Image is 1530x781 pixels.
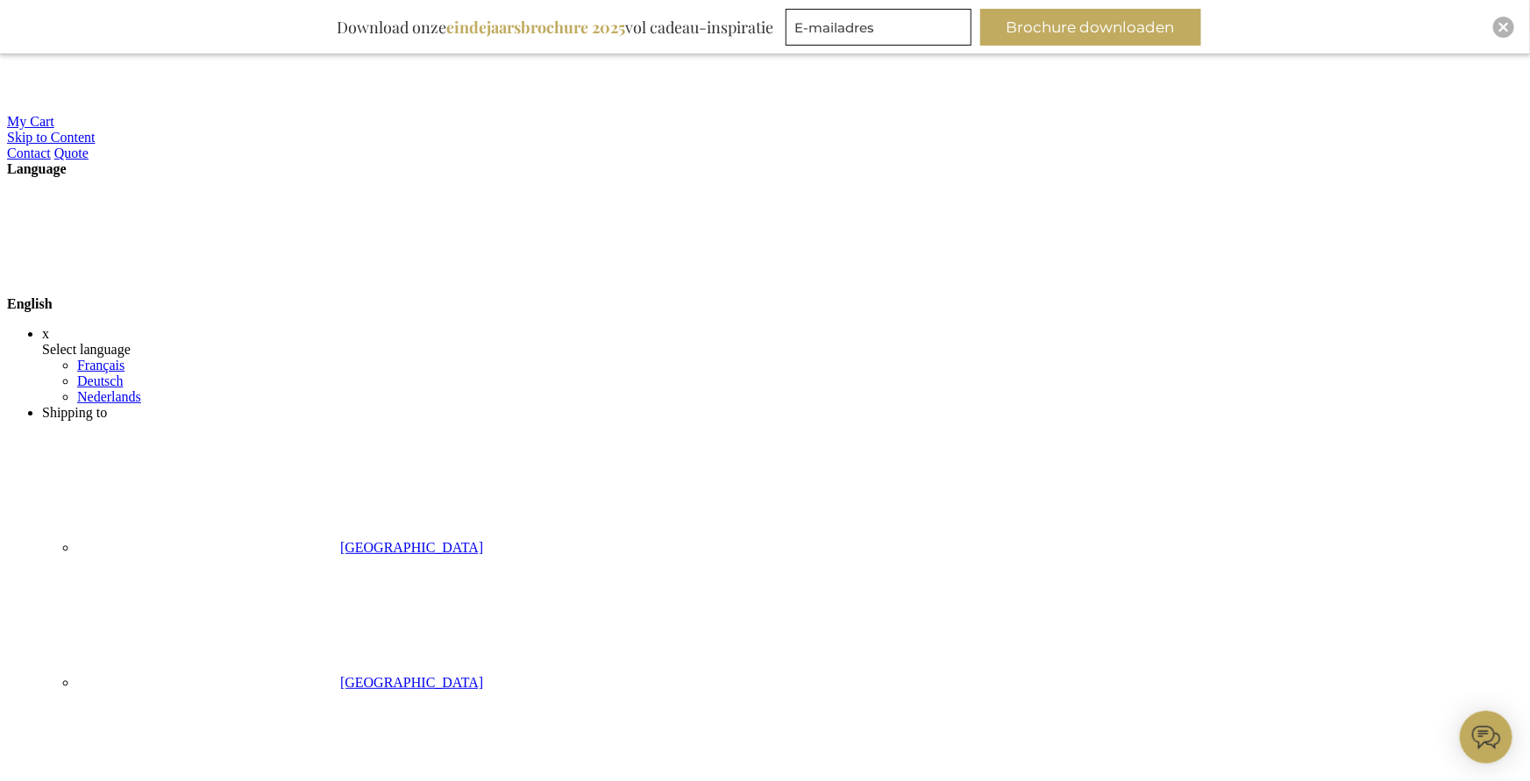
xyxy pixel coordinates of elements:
span: Language [7,161,67,176]
a: Français [77,358,125,373]
a: Nederlands [77,389,141,404]
a: Deutsch [77,373,123,388]
div: Close [1493,17,1514,38]
span: English [7,296,53,311]
iframe: belco-activator-frame [1460,711,1512,763]
a: My Cart [7,114,54,129]
a: Quote [54,146,89,160]
a: Skip to Content [7,130,95,145]
a: [GEOGRAPHIC_DATA] [77,540,483,555]
a: Contact [7,146,51,160]
img: Close [1498,22,1509,32]
div: English [7,177,1523,312]
button: Brochure downloaden [980,9,1201,46]
div: Shipping to [42,405,1523,421]
div: Download onze vol cadeau-inspiratie [329,9,781,46]
input: E-mailadres [786,9,971,46]
div: Select language [42,342,1523,358]
b: eindejaarsbrochure 2025 [446,17,625,38]
div: x [42,326,1523,342]
a: [GEOGRAPHIC_DATA] [77,675,483,690]
form: marketing offers and promotions [786,9,977,51]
